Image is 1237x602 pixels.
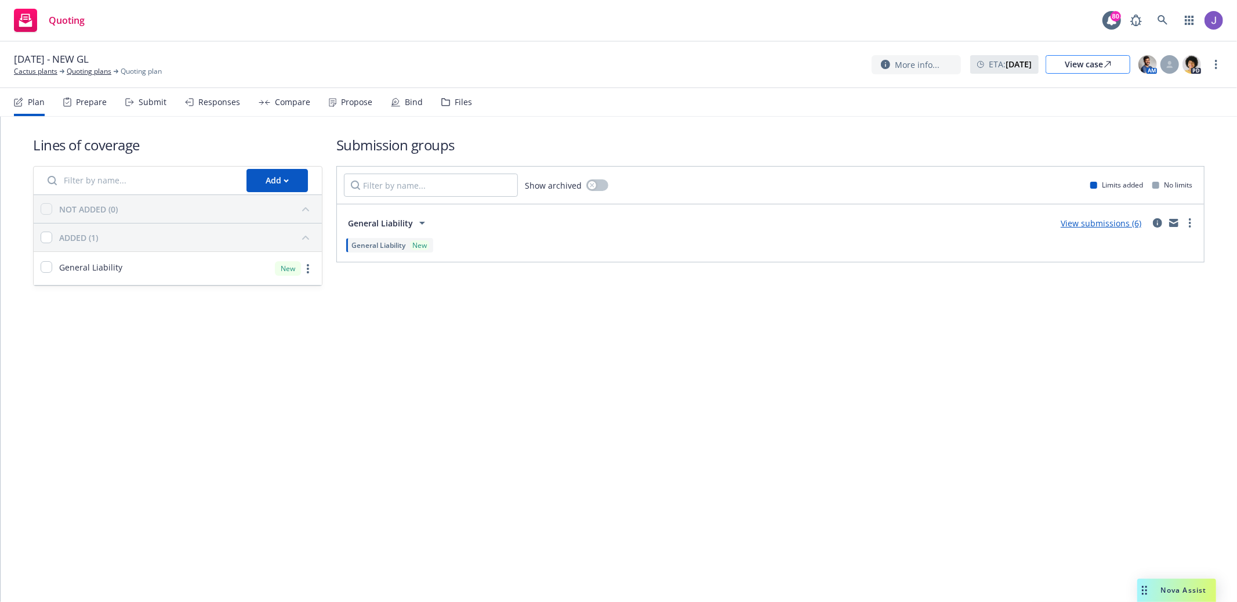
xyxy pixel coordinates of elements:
[59,261,122,273] span: General Liability
[266,170,289,192] div: Add
[14,52,89,66] span: [DATE] - NEW GL
[246,169,308,192] button: Add
[1152,180,1192,190] div: No limits
[344,211,433,235] button: General Liability
[1090,180,1143,190] div: Limits added
[405,98,423,107] div: Bind
[410,240,429,250] div: New
[1111,11,1121,21] div: 80
[1209,57,1223,71] a: more
[1151,216,1165,230] a: circleInformation
[14,66,57,77] a: Cactus plants
[341,98,372,107] div: Propose
[1137,579,1152,602] div: Drag to move
[351,240,405,250] span: General Liability
[198,98,240,107] div: Responses
[344,174,518,197] input: Filter by name...
[301,262,315,276] a: more
[59,232,98,244] div: ADDED (1)
[1182,55,1201,74] img: photo
[1161,585,1207,595] span: Nova Assist
[895,59,939,71] span: More info...
[989,58,1032,70] span: ETA :
[121,66,162,77] span: Quoting plan
[336,135,1205,154] h1: Submission groups
[1137,579,1216,602] button: Nova Assist
[275,261,301,276] div: New
[1061,218,1141,229] a: View submissions (6)
[1124,9,1148,32] a: Report a Bug
[59,203,118,215] div: NOT ADDED (0)
[33,135,322,154] h1: Lines of coverage
[1167,216,1181,230] a: mail
[76,98,107,107] div: Prepare
[455,98,472,107] div: Files
[1178,9,1201,32] a: Switch app
[872,55,961,74] button: More info...
[28,98,45,107] div: Plan
[41,169,240,192] input: Filter by name...
[1183,216,1197,230] a: more
[59,200,315,218] button: NOT ADDED (0)
[275,98,310,107] div: Compare
[1006,59,1032,70] strong: [DATE]
[1151,9,1174,32] a: Search
[525,179,582,192] span: Show archived
[1046,55,1130,74] a: View case
[1065,56,1111,73] div: View case
[348,217,413,229] span: General Liability
[139,98,166,107] div: Submit
[49,16,85,25] span: Quoting
[1205,11,1223,30] img: photo
[9,4,89,37] a: Quoting
[67,66,111,77] a: Quoting plans
[1138,55,1157,74] img: photo
[59,228,315,247] button: ADDED (1)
